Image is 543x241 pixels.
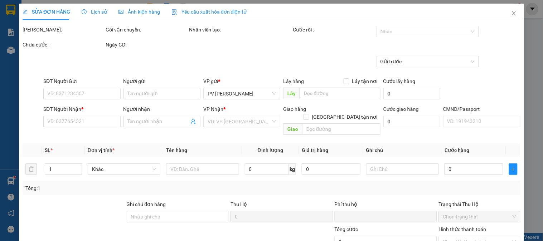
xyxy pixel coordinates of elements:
span: clock-circle [82,9,87,14]
span: picture [118,9,123,14]
label: Hình thức thanh toán [438,226,486,232]
span: Lấy tận nơi [349,77,380,85]
div: SĐT Người Nhận [43,105,120,113]
th: Ghi chú [363,143,442,157]
span: VP Nhận [203,106,223,112]
span: Đơn vị tính [88,147,115,153]
div: Trạng thái Thu Hộ [438,200,520,208]
div: Gói vận chuyển: [106,26,188,34]
span: kg [289,163,296,175]
div: Tổng: 1 [25,184,210,192]
button: plus [509,163,518,175]
input: Dọc đường [300,88,380,99]
span: close [511,10,517,16]
label: Ghi chú đơn hàng [127,201,166,207]
span: Chọn trạng thái [443,211,516,222]
span: Gửi trước [380,56,475,67]
div: SĐT Người Gửi [43,77,120,85]
div: Cước rồi : [293,26,375,34]
span: Định lượng [258,147,283,153]
span: edit [23,9,28,14]
span: Tên hàng [166,147,187,153]
div: Người gửi [123,77,200,85]
span: plus [509,166,517,172]
div: [PERSON_NAME]: [23,26,104,34]
span: Giao hàng [283,106,306,112]
span: Lịch sử [82,9,107,15]
span: Ảnh kiện hàng [118,9,160,15]
span: SL [45,147,50,153]
div: Ngày GD: [106,41,188,49]
input: Ghi chú đơn hàng [127,211,229,222]
span: Khác [92,164,156,174]
span: PV Gia Nghĩa [208,88,276,99]
input: Ghi Chú [366,163,439,175]
div: Phí thu hộ [335,200,437,211]
input: VD: Bàn, Ghế [166,163,239,175]
span: SỬA ĐƠN HÀNG [23,9,70,15]
span: Giao [283,123,302,135]
div: Người nhận [123,105,200,113]
input: Cước giao hàng [383,116,441,127]
span: Thu Hộ [231,201,247,207]
span: Lấy [283,88,300,99]
span: Cước hàng [445,147,469,153]
div: Nhân viên tạo: [189,26,292,34]
span: Giá trị hàng [302,147,328,153]
label: Cước giao hàng [383,106,419,112]
span: Lấy hàng [283,78,304,84]
button: delete [25,163,37,175]
span: [GEOGRAPHIC_DATA] tận nơi [309,113,380,121]
button: Close [504,4,524,24]
img: icon [171,9,177,15]
input: Cước lấy hàng [383,88,441,99]
span: Tổng cước [335,226,358,232]
label: Cước lấy hàng [383,78,416,84]
span: Yêu cầu xuất hóa đơn điện tử [171,9,247,15]
input: Dọc đường [302,123,380,135]
span: user-add [190,119,196,124]
div: Chưa cước : [23,41,104,49]
div: CMND/Passport [443,105,520,113]
div: VP gửi [203,77,280,85]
